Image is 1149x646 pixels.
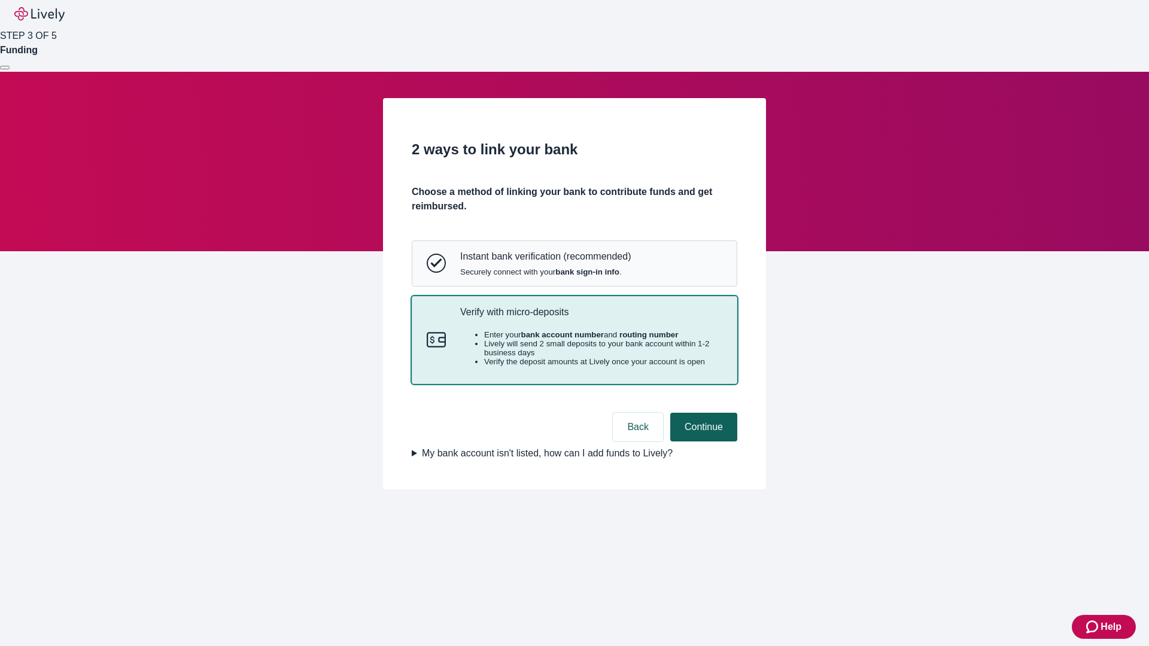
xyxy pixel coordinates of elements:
button: Continue [670,413,737,441]
strong: bank sign-in info [555,267,619,276]
strong: routing number [619,330,678,339]
button: Instant bank verificationInstant bank verification (recommended)Securely connect with yourbank si... [412,241,737,285]
button: Back [613,413,663,441]
button: Zendesk support iconHelp [1072,615,1136,639]
strong: bank account number [521,330,604,339]
h2: 2 ways to link your bank [412,139,737,160]
p: Instant bank verification (recommended) [460,251,631,262]
p: Verify with micro-deposits [460,306,722,318]
summary: My bank account isn't listed, how can I add funds to Lively? [412,446,737,461]
li: Lively will send 2 small deposits to your bank account within 1-2 business days [484,339,722,357]
img: Lively [14,7,65,22]
h4: Choose a method of linking your bank to contribute funds and get reimbursed. [412,185,737,214]
button: Micro-depositsVerify with micro-depositsEnter yourbank account numberand routing numberLively wil... [412,297,737,384]
svg: Zendesk support icon [1086,620,1101,634]
svg: Micro-deposits [427,330,446,349]
svg: Instant bank verification [427,254,446,273]
li: Enter your and [484,330,722,339]
li: Verify the deposit amounts at Lively once your account is open [484,357,722,366]
span: Help [1101,620,1121,634]
span: Securely connect with your . [460,267,631,276]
